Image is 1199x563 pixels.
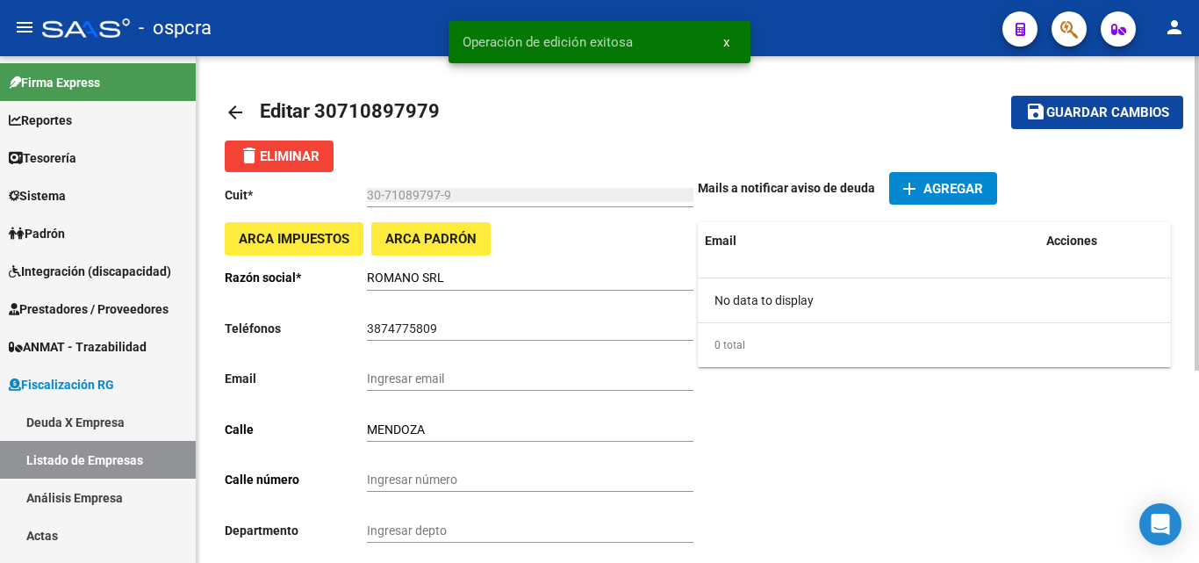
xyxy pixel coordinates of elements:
div: No data to display [698,278,1171,322]
span: Tesorería [9,148,76,168]
p: Razón social [225,268,367,287]
span: ARCA Impuestos [239,232,349,248]
mat-icon: arrow_back [225,102,246,123]
span: ARCA Padrón [385,232,477,248]
span: Editar 30710897979 [260,100,440,122]
mat-icon: person [1164,17,1185,38]
span: Agregar [923,181,983,197]
span: Integración (discapacidad) [9,262,171,281]
span: Firma Express [9,73,100,92]
span: Reportes [9,111,72,130]
mat-icon: add [899,178,920,199]
mat-icon: save [1025,101,1046,122]
span: - ospcra [139,9,212,47]
p: Mails a notificar aviso de deuda [698,178,875,198]
mat-icon: delete [239,145,260,166]
button: ARCA Impuestos [225,222,363,255]
span: Acciones [1046,234,1097,248]
button: Agregar [889,172,997,205]
span: Padrón [9,224,65,243]
div: Open Intercom Messenger [1139,503,1181,545]
mat-icon: menu [14,17,35,38]
span: Prestadores / Proveedores [9,300,169,319]
span: x [723,34,729,50]
p: Calle [225,420,367,439]
button: Eliminar [225,141,334,172]
span: Operación de edición exitosa [463,33,633,51]
button: ARCA Padrón [371,222,491,255]
datatable-header-cell: Acciones [1039,222,1171,260]
button: Guardar cambios [1011,96,1183,128]
span: Sistema [9,186,66,206]
datatable-header-cell: Email [698,222,1039,260]
span: Guardar cambios [1046,105,1169,121]
div: 0 total [698,323,1171,367]
p: Email [225,369,367,388]
p: Teléfonos [225,319,367,338]
span: Fiscalización RG [9,375,114,394]
p: Cuit [225,185,367,205]
span: Email [705,234,736,248]
span: Eliminar [239,148,319,164]
button: x [709,26,743,58]
p: Departmento [225,521,367,540]
p: Calle número [225,470,367,489]
span: ANMAT - Trazabilidad [9,337,147,357]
